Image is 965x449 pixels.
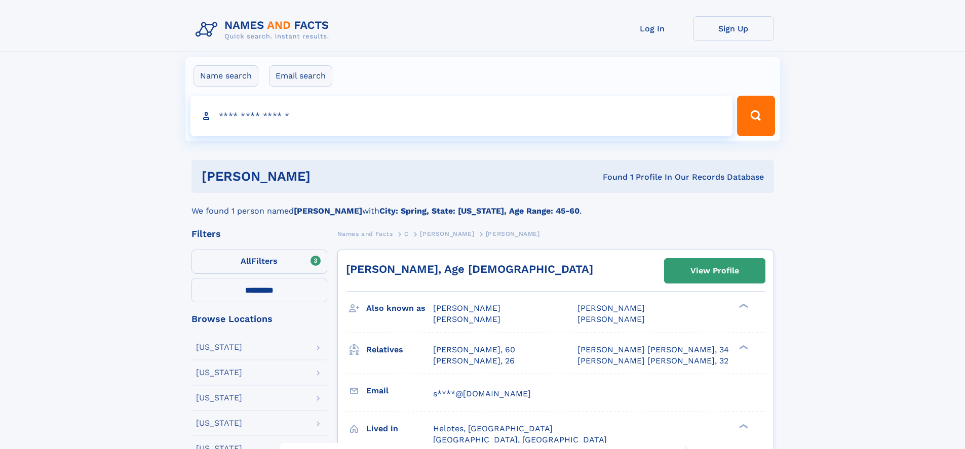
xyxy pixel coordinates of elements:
label: Email search [269,65,332,87]
a: [PERSON_NAME], 60 [433,344,515,355]
div: ❯ [737,423,749,429]
a: Sign Up [693,16,774,41]
h1: [PERSON_NAME] [202,170,457,183]
span: All [241,256,251,266]
h3: Email [366,382,433,399]
label: Filters [191,250,327,274]
span: [PERSON_NAME] [433,314,500,324]
span: [PERSON_NAME] [433,303,500,313]
a: [PERSON_NAME] [PERSON_NAME], 34 [577,344,729,355]
b: City: Spring, State: [US_STATE], Age Range: 45-60 [379,206,580,216]
div: ❯ [737,344,749,350]
span: [PERSON_NAME] [420,230,474,237]
h3: Relatives [366,341,433,358]
a: View Profile [665,259,765,283]
span: C [404,230,409,237]
b: [PERSON_NAME] [294,206,362,216]
div: [US_STATE] [196,369,242,377]
span: Helotes, [GEOGRAPHIC_DATA] [433,424,553,433]
a: C [404,227,409,240]
input: search input [190,96,733,136]
img: Logo Names and Facts [191,16,337,44]
a: Log In [612,16,693,41]
div: Browse Locations [191,314,327,323]
a: [PERSON_NAME] [420,227,474,240]
h3: Lived in [366,420,433,437]
div: [US_STATE] [196,394,242,402]
div: [US_STATE] [196,419,242,427]
div: Found 1 Profile In Our Records Database [456,172,764,183]
span: [GEOGRAPHIC_DATA], [GEOGRAPHIC_DATA] [433,435,607,444]
div: ❯ [737,303,749,309]
div: View Profile [690,259,739,282]
span: [PERSON_NAME] [486,230,540,237]
span: [PERSON_NAME] [577,314,645,324]
a: [PERSON_NAME] [PERSON_NAME], 32 [577,355,728,366]
button: Search Button [737,96,775,136]
div: [US_STATE] [196,343,242,351]
a: [PERSON_NAME], 26 [433,355,515,366]
h3: Also known as [366,300,433,317]
a: Names and Facts [337,227,393,240]
span: [PERSON_NAME] [577,303,645,313]
div: We found 1 person named with . [191,193,774,217]
a: [PERSON_NAME], Age [DEMOGRAPHIC_DATA] [346,263,593,275]
label: Name search [194,65,258,87]
div: Filters [191,229,327,238]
